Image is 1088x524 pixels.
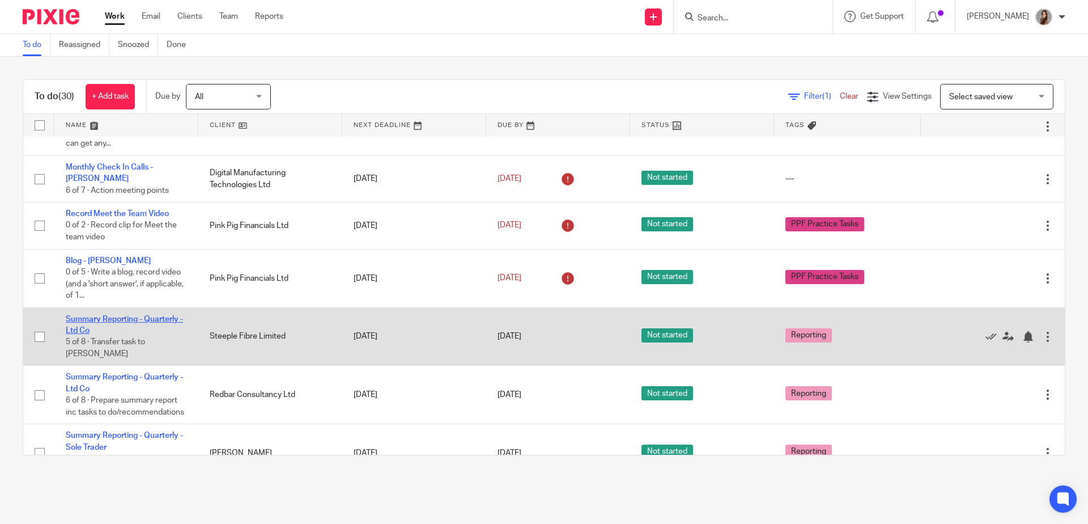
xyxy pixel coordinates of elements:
span: Not started [641,171,693,185]
span: 6 of 7 · Action meeting points [66,187,169,195]
a: Reassigned [59,34,109,56]
span: Not started [641,328,693,343]
span: Not started [641,445,693,459]
td: [DATE] [342,249,486,307]
img: Pixie [23,9,79,24]
span: [DATE] [498,175,521,183]
td: [DATE] [342,202,486,249]
span: Reporting [785,328,832,343]
td: [DATE] [342,424,486,483]
span: Not started [641,217,693,231]
span: [DATE] [498,449,521,457]
p: Due by [155,91,180,102]
span: [DATE] [498,274,521,282]
a: Summary Reporting - Quarterly - Sole Trader [66,432,183,451]
a: Work [105,11,125,22]
span: Not started [641,386,693,400]
span: Reporting [785,445,832,459]
span: [DATE] [498,222,521,230]
td: [DATE] [342,155,486,202]
a: Mark as done [985,331,1002,342]
span: Select saved view [949,93,1013,101]
h1: To do [35,91,74,103]
img: 22.png [1035,8,1053,26]
td: Pink Pig Financials Ltd [198,249,342,307]
span: [DATE] [498,333,521,341]
a: + Add task [86,84,135,109]
a: Clear [840,92,858,100]
a: Monthly Check In Calls - [PERSON_NAME] [66,163,153,183]
td: Digital Manufacturing Technologies Ltd [198,155,342,202]
span: 0 of 2 · Record clip for Meet the team video [66,222,177,242]
span: PPF Practice Tasks [785,270,864,284]
td: Redbar Consultancy Ltd [198,366,342,424]
a: Snoozed [118,34,158,56]
a: Summary Reporting - Quarterly - Ltd Co [66,315,183,335]
span: [DATE] [498,391,521,399]
div: --- [785,173,910,184]
span: 0 of 5 · Write a blog, record video (and a 'short answer', if applicable, of 1... [66,268,184,299]
span: PPF Practice Tasks [785,217,864,231]
td: Pink Pig Financials Ltd [198,202,342,249]
a: To do [23,34,50,56]
a: Blog - [PERSON_NAME] [66,257,151,265]
span: Tags [785,122,805,128]
a: Email [142,11,160,22]
span: 6 of 8 · Prepare summary report inc tasks to do/recommendations [66,396,184,416]
td: Steeple Fibre Limited [198,307,342,366]
span: 5 of 8 · Transfer task to [PERSON_NAME] [66,339,145,358]
span: (1) [822,92,831,100]
a: Summary Reporting - Quarterly - Ltd Co [66,373,183,392]
input: Search [696,14,798,24]
a: Done [167,34,194,56]
td: [DATE] [342,366,486,424]
span: Not started [641,270,693,284]
a: Team [219,11,238,22]
span: All [195,93,203,101]
span: (30) [58,92,74,101]
td: [PERSON_NAME] [198,424,342,483]
span: 6 of 7 · See what penalties have been issued & potentially if we can get any... [66,117,176,148]
span: Reporting [785,386,832,400]
a: Reports [255,11,283,22]
p: [PERSON_NAME] [967,11,1029,22]
span: Get Support [860,12,904,20]
span: View Settings [883,92,932,100]
span: Filter [804,92,840,100]
a: Record Meet the Team Video [66,210,169,218]
a: Clients [177,11,202,22]
td: [DATE] [342,307,486,366]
